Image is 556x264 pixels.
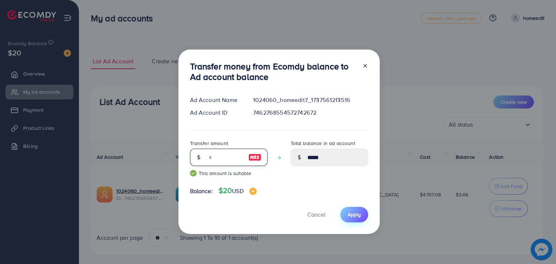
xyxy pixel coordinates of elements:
[184,96,248,104] div: Ad Account Name
[190,61,357,82] h3: Transfer money from Ecomdy balance to Ad account balance
[184,108,248,117] div: Ad Account ID
[307,210,325,218] span: Cancel
[190,170,197,176] img: guide
[247,108,374,117] div: 7462768554572742672
[249,188,257,195] img: image
[190,140,228,147] label: Transfer amount
[247,96,374,104] div: 1024060_homeedit7_1737561213516
[298,207,334,222] button: Cancel
[248,153,261,162] img: image
[219,186,257,195] h4: $20
[190,187,213,195] span: Balance:
[340,207,368,222] button: Apply
[232,187,243,195] span: USD
[347,211,361,218] span: Apply
[190,170,268,177] small: This amount is suitable
[291,140,355,147] label: Total balance in ad account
